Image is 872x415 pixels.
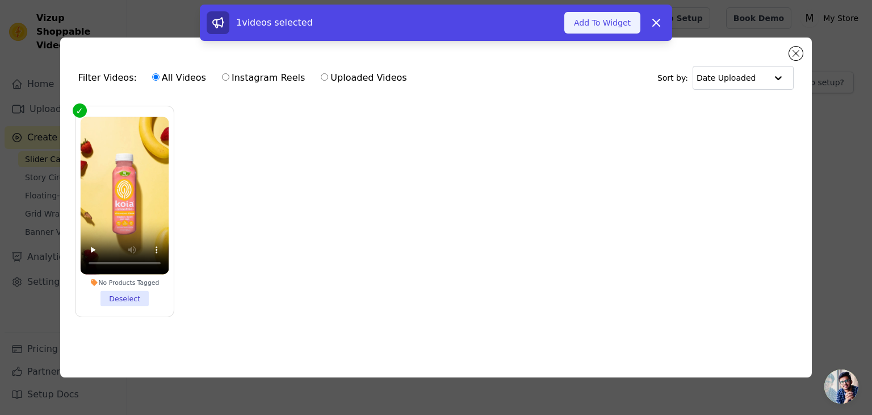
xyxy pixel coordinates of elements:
button: Add To Widget [564,12,640,34]
div: No Products Tagged [80,279,169,287]
button: Close modal [789,47,803,60]
span: 1 videos selected [236,17,313,28]
label: Uploaded Videos [320,70,407,85]
div: Open chat [824,370,858,404]
div: Filter Videos: [78,65,413,91]
label: All Videos [152,70,207,85]
label: Instagram Reels [221,70,305,85]
div: Sort by: [657,66,794,90]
